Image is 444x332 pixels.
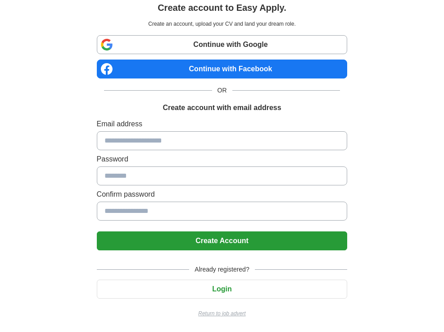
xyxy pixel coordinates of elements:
[97,309,348,318] a: Return to job advert
[189,265,254,274] span: Already registered?
[97,35,348,54] a: Continue with Google
[158,1,286,14] h1: Create account to Easy Apply.
[97,285,348,293] a: Login
[97,189,348,200] label: Confirm password
[97,280,348,299] button: Login
[97,119,348,129] label: Email address
[97,231,348,250] button: Create Account
[212,86,232,95] span: OR
[97,154,348,165] label: Password
[163,102,281,113] h1: Create account with email address
[97,60,348,78] a: Continue with Facebook
[99,20,346,28] p: Create an account, upload your CV and land your dream role.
